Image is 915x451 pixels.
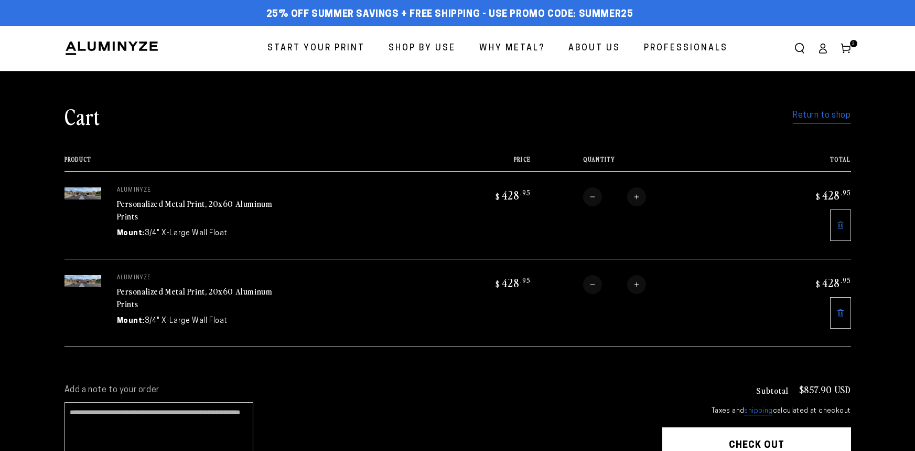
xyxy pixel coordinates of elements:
span: Shop By Use [389,41,456,56]
span: About Us [568,41,620,56]
span: 2 [852,40,855,47]
a: About Us [561,35,628,62]
input: Quantity for Personalized Metal Print, 20x60 Aluminum Prints [602,187,627,206]
h3: Subtotal [756,386,789,394]
sup: .95 [520,188,531,197]
dt: Mount: [117,316,145,327]
span: $ [816,279,821,289]
span: 25% off Summer Savings + Free Shipping - Use Promo Code: SUMMER25 [266,9,633,20]
span: Start Your Print [267,41,365,56]
dd: 3/4" X-Large Wall Float [145,228,228,239]
span: Why Metal? [479,41,545,56]
dt: Mount: [117,228,145,239]
th: Product [64,156,431,171]
a: Why Metal? [471,35,553,62]
bdi: 428 [494,187,531,202]
span: Professionals [644,41,728,56]
input: Quantity for Personalized Metal Print, 20x60 Aluminum Prints [602,275,627,294]
a: Personalized Metal Print, 20x60 Aluminum Prints [117,197,273,223]
span: $ [496,279,500,289]
a: shipping [744,407,772,415]
a: Remove 20"x60" Panoramic White Glossy Aluminyzed Photo [830,297,851,329]
a: Remove 20"x60" Panoramic White Glossy Aluminyzed Photo [830,209,851,241]
bdi: 428 [814,275,851,290]
h1: Cart [64,102,100,130]
summary: Search our site [788,37,811,60]
a: Shop By Use [381,35,464,62]
p: aluminyze [117,187,274,194]
dd: 3/4" X-Large Wall Float [145,316,228,327]
sup: .95 [520,276,531,285]
p: aluminyze [117,275,274,281]
a: Return to shop [793,108,851,123]
bdi: 428 [494,275,531,290]
a: Professionals [636,35,736,62]
img: 20"x60" Panoramic White Glossy Aluminyzed Photo [64,187,101,200]
span: $ [816,191,821,202]
small: Taxes and calculated at checkout [662,406,851,416]
sup: .95 [841,276,851,285]
img: 20"x60" Panoramic White Glossy Aluminyzed Photo [64,275,101,287]
bdi: 428 [814,187,851,202]
th: Price [431,156,531,171]
sup: .95 [841,188,851,197]
label: Add a note to your order [64,385,641,396]
a: Start Your Print [260,35,373,62]
img: Aluminyze [64,40,159,56]
span: $ [496,191,500,202]
th: Total [751,156,851,171]
th: Quantity [531,156,750,171]
a: Personalized Metal Print, 20x60 Aluminum Prints [117,285,273,310]
p: $857.90 USD [799,385,851,394]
